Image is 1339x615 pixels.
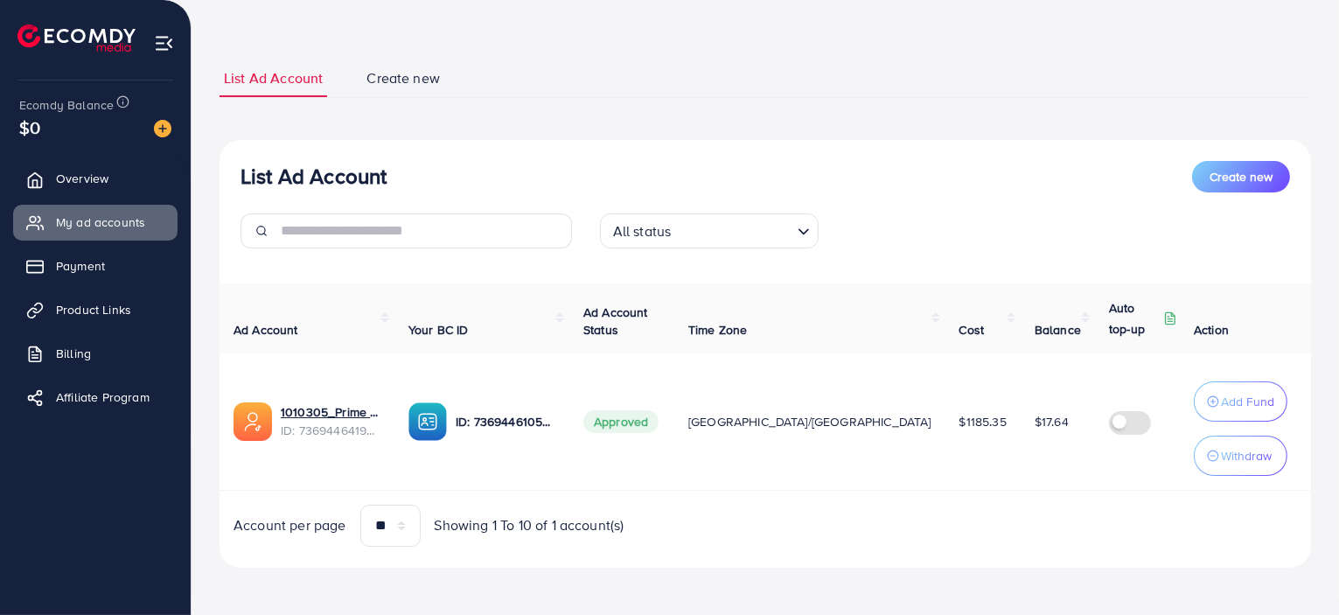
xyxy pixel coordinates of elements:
span: Overview [56,170,108,187]
span: Product Links [56,301,131,318]
a: 1010305_Prime Home Decor_1715832965734 [281,403,380,421]
input: Search for option [676,215,790,244]
p: Auto top-up [1109,297,1160,339]
span: ID: 7369446419758972944 [281,422,380,439]
span: Affiliate Program [56,388,150,406]
h3: List Ad Account [241,164,387,189]
span: Action [1194,321,1229,339]
span: Account per page [234,515,346,535]
span: Approved [583,410,659,433]
span: Create new [366,68,440,88]
img: ic-ba-acc.ded83a64.svg [408,402,447,441]
span: $17.64 [1035,413,1069,430]
button: Add Fund [1194,381,1287,422]
span: $1185.35 [959,413,1007,430]
a: Payment [13,248,178,283]
span: List Ad Account [224,68,323,88]
img: ic-ads-acc.e4c84228.svg [234,402,272,441]
img: logo [17,24,136,52]
a: My ad accounts [13,205,178,240]
span: Ecomdy Balance [19,96,114,114]
span: My ad accounts [56,213,145,231]
span: Ad Account [234,321,298,339]
img: menu [154,33,174,53]
span: Time Zone [688,321,747,339]
span: Cost [959,321,985,339]
a: Product Links [13,292,178,327]
button: Create new [1192,161,1290,192]
span: Create new [1210,168,1273,185]
a: Affiliate Program [13,380,178,415]
div: Search for option [600,213,819,248]
span: Balance [1035,321,1081,339]
button: Withdraw [1194,436,1287,476]
span: Billing [56,345,91,362]
img: image [154,120,171,137]
p: ID: 7369446105349652497 [456,411,555,432]
a: Overview [13,161,178,196]
p: Add Fund [1221,391,1274,412]
span: $0 [19,115,40,140]
span: Showing 1 To 10 of 1 account(s) [435,515,624,535]
a: Billing [13,336,178,371]
div: <span class='underline'>1010305_Prime Home Decor_1715832965734</span></br>7369446419758972944 [281,403,380,439]
span: All status [610,219,675,244]
span: Your BC ID [408,321,469,339]
span: Payment [56,257,105,275]
p: Withdraw [1221,445,1272,466]
iframe: Chat [1265,536,1326,602]
span: Ad Account Status [583,304,648,339]
span: [GEOGRAPHIC_DATA]/[GEOGRAPHIC_DATA] [688,413,931,430]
